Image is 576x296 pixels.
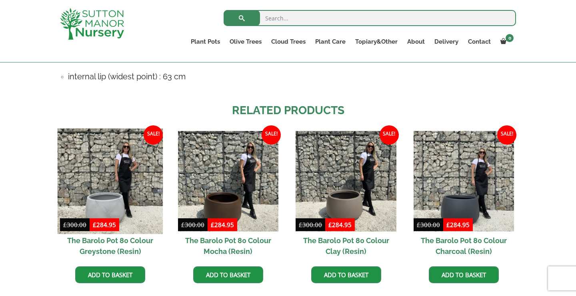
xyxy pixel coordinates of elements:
span: £ [63,221,67,229]
h4: internal lip (widest point) : 63 cm [68,70,516,83]
span: £ [93,221,96,229]
a: Delivery [430,36,463,47]
img: The Barolo Pot 80 Colour Charcoal (Resin) [414,131,514,232]
span: £ [446,221,450,229]
img: The Barolo Pot 80 Colour Mocha (Resin) [178,131,278,232]
a: Sale! The Barolo Pot 80 Colour Greystone (Resin) [60,131,160,260]
bdi: 300.00 [63,221,86,229]
a: Olive Trees [225,36,266,47]
a: Sale! The Barolo Pot 80 Colour Clay (Resin) [296,131,396,260]
a: 0 [496,36,516,47]
input: Search... [224,10,516,26]
h2: Related products [60,102,516,119]
h2: The Barolo Pot 80 Colour Charcoal (Resin) [414,232,514,260]
span: £ [181,221,185,229]
a: Add to basket: “The Barolo Pot 80 Colour Charcoal (Resin)” [429,266,499,283]
span: £ [299,221,302,229]
bdi: 300.00 [417,221,440,229]
span: £ [328,221,332,229]
span: £ [417,221,420,229]
span: 0 [506,34,514,42]
h2: The Barolo Pot 80 Colour Clay (Resin) [296,232,396,260]
bdi: 300.00 [299,221,322,229]
bdi: 300.00 [181,221,204,229]
a: About [402,36,430,47]
bdi: 284.95 [211,221,234,229]
span: Sale! [380,125,399,145]
a: Plant Pots [186,36,225,47]
bdi: 284.95 [446,221,470,229]
a: Sale! The Barolo Pot 80 Colour Mocha (Resin) [178,131,278,260]
a: Add to basket: “The Barolo Pot 80 Colour Greystone (Resin)” [75,266,145,283]
a: Cloud Trees [266,36,310,47]
a: Add to basket: “The Barolo Pot 80 Colour Mocha (Resin)” [193,266,263,283]
a: Topiary&Other [350,36,402,47]
img: The Barolo Pot 80 Colour Greystone (Resin) [58,128,163,234]
img: The Barolo Pot 80 Colour Clay (Resin) [296,131,396,232]
a: Contact [463,36,496,47]
span: £ [211,221,214,229]
a: Plant Care [310,36,350,47]
a: Add to basket: “The Barolo Pot 80 Colour Clay (Resin)” [311,266,381,283]
a: Sale! The Barolo Pot 80 Colour Charcoal (Resin) [414,131,514,260]
span: Sale! [144,125,163,145]
span: Sale! [497,125,516,145]
img: logo [60,8,124,40]
h2: The Barolo Pot 80 Colour Mocha (Resin) [178,232,278,260]
span: Sale! [262,125,281,145]
h2: The Barolo Pot 80 Colour Greystone (Resin) [60,232,160,260]
bdi: 284.95 [328,221,352,229]
bdi: 284.95 [93,221,116,229]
